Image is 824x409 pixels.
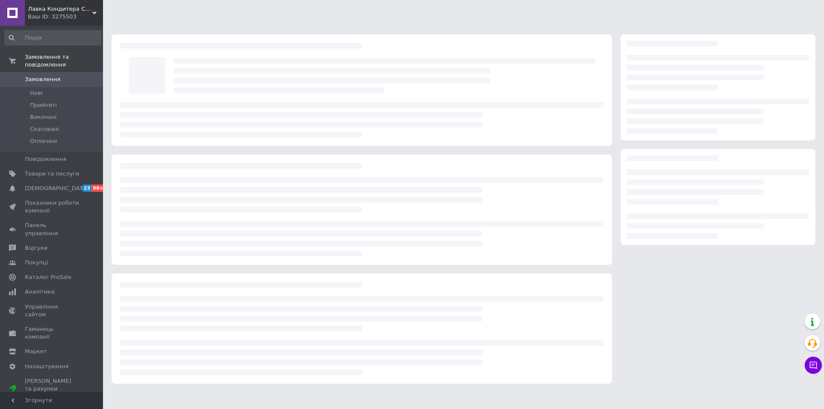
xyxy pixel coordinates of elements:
span: Прийняті [30,101,57,109]
span: 23 [82,185,91,192]
span: Аналітика [25,288,55,296]
span: Маркет [25,348,47,355]
span: Гаманець компанії [25,325,79,341]
span: Нові [30,89,42,97]
span: Замовлення [25,76,61,83]
button: Чат з покупцем [805,357,822,374]
span: Товари та послуги [25,170,79,178]
span: [DEMOGRAPHIC_DATA] [25,185,88,192]
span: Управління сайтом [25,303,79,318]
span: Відгуки [25,244,47,252]
span: Панель управління [25,221,79,237]
span: [PERSON_NAME] та рахунки [25,377,79,401]
input: Пошук [4,30,101,45]
span: Скасовані [30,125,59,133]
span: Показники роботи компанії [25,199,79,215]
span: Замовлення та повідомлення [25,53,103,69]
span: Покупці [25,259,48,267]
span: 99+ [91,185,106,192]
span: Оплачені [30,137,57,145]
span: Виконані [30,113,57,121]
div: Ваш ID: 3275503 [28,13,103,21]
span: Каталог ProSale [25,273,71,281]
span: Налаштування [25,363,69,370]
span: Повідомлення [25,155,67,163]
span: Лавка Кондитера CAKESHOP [28,5,92,13]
